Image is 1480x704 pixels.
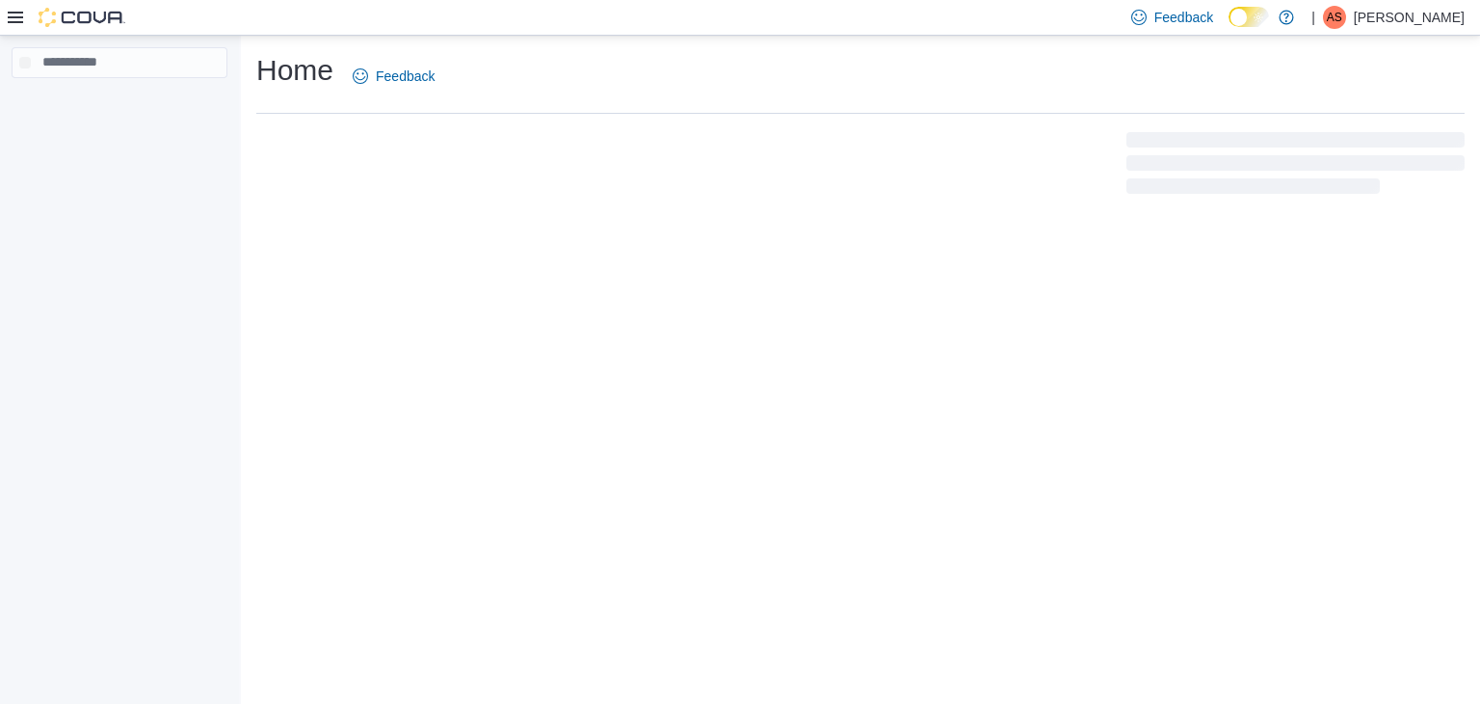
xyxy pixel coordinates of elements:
span: Feedback [1154,8,1213,27]
span: Dark Mode [1229,27,1229,28]
span: Feedback [376,67,435,86]
input: Dark Mode [1229,7,1269,27]
div: Alex Saez [1323,6,1346,29]
span: AS [1327,6,1342,29]
a: Feedback [345,57,442,95]
p: | [1311,6,1315,29]
nav: Complex example [12,82,227,128]
h1: Home [256,51,333,90]
p: [PERSON_NAME] [1354,6,1465,29]
span: Loading [1126,136,1465,198]
img: Cova [39,8,125,27]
